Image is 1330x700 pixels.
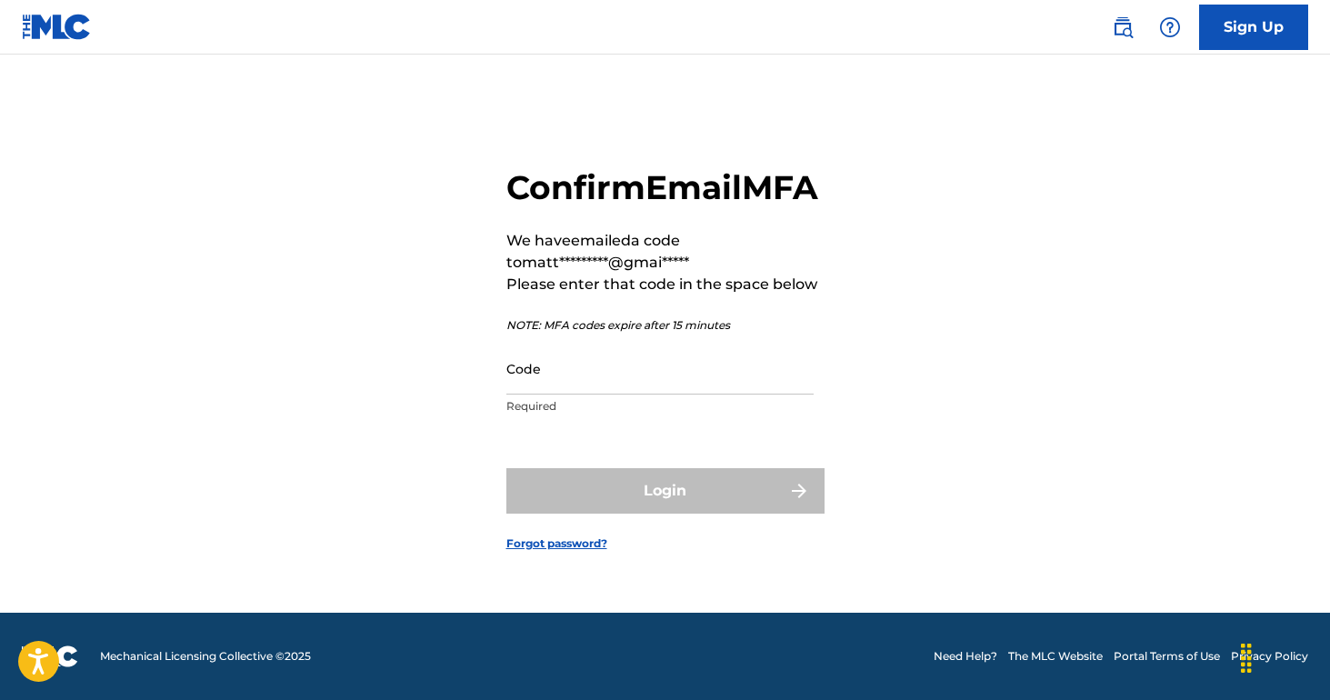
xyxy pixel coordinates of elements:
a: Public Search [1105,9,1141,45]
h2: Confirm Email MFA [506,167,825,208]
img: MLC Logo [22,14,92,40]
a: The MLC Website [1008,648,1103,665]
p: NOTE: MFA codes expire after 15 minutes [506,317,825,334]
p: Please enter that code in the space below [506,274,825,295]
img: help [1159,16,1181,38]
div: Help [1152,9,1188,45]
a: Privacy Policy [1231,648,1308,665]
a: Forgot password? [506,535,607,552]
a: Sign Up [1199,5,1308,50]
img: search [1112,16,1134,38]
div: Drag [1232,631,1261,685]
a: Portal Terms of Use [1114,648,1220,665]
p: Required [506,398,814,415]
span: Mechanical Licensing Collective © 2025 [100,648,311,665]
iframe: Chat Widget [1239,613,1330,700]
img: logo [22,645,78,667]
a: Need Help? [934,648,997,665]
